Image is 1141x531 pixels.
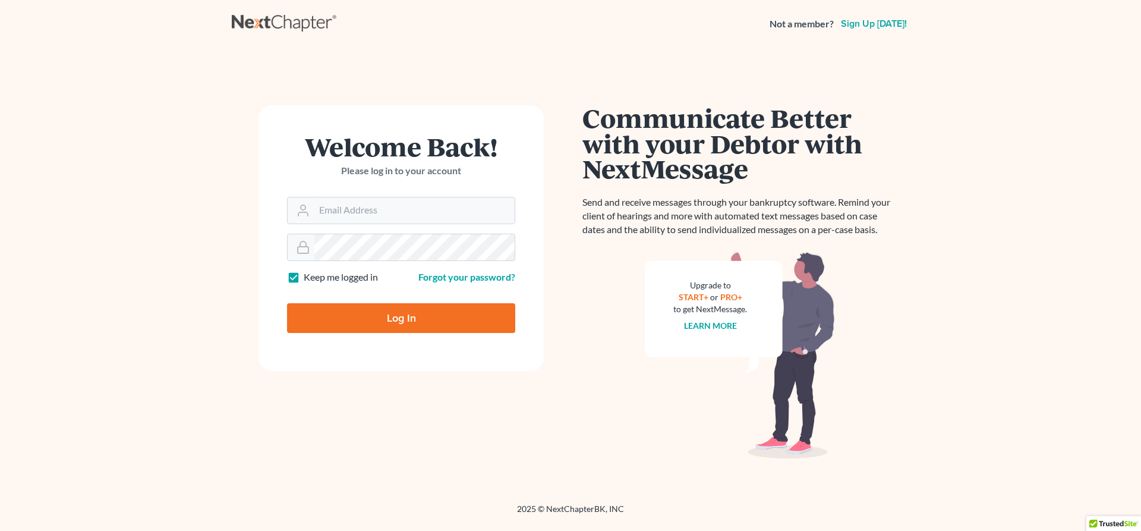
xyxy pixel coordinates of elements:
label: Keep me logged in [304,271,378,284]
strong: Not a member? [770,17,834,31]
p: Send and receive messages through your bankruptcy software. Remind your client of hearings and mo... [582,196,897,237]
a: Forgot your password? [418,271,515,282]
span: or [710,292,718,302]
a: PRO+ [720,292,742,302]
div: 2025 © NextChapterBK, INC [232,503,909,524]
p: Please log in to your account [287,164,515,178]
a: Sign up [DATE]! [839,19,909,29]
a: START+ [679,292,708,302]
a: Learn more [684,321,737,331]
div: to get NextMessage. [673,303,747,315]
div: Upgrade to [673,279,747,291]
input: Email Address [314,197,515,224]
input: Log In [287,303,515,333]
img: nextmessage_bg-59042aed3d76b12b5cd301f8e5b87938c9018125f34e5fa2b7a6b67550977c72.svg [645,251,835,459]
h1: Communicate Better with your Debtor with NextMessage [582,105,897,181]
h1: Welcome Back! [287,134,515,159]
